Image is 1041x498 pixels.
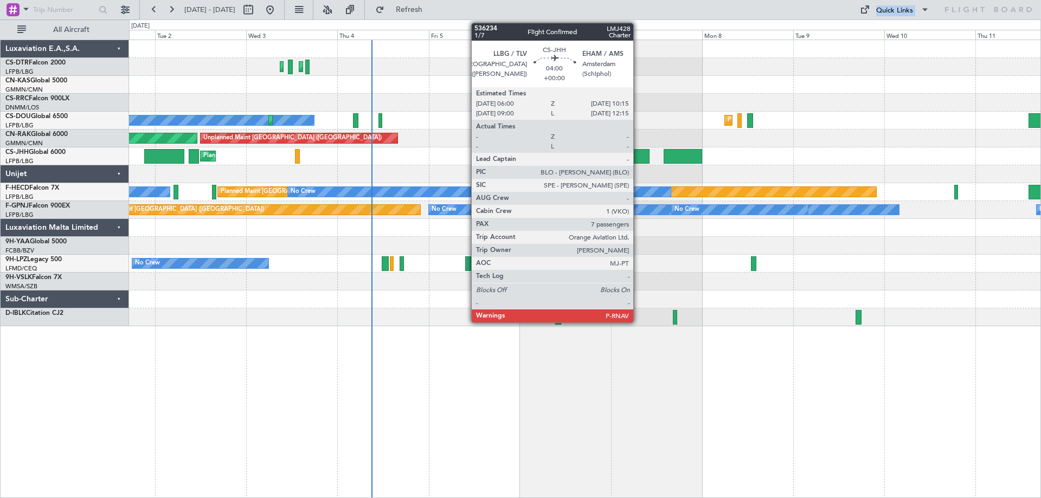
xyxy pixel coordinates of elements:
[5,256,27,263] span: 9H-LPZ
[93,202,264,218] div: Planned Maint [GEOGRAPHIC_DATA] ([GEOGRAPHIC_DATA])
[611,30,702,40] div: Sun 7
[5,185,29,191] span: F-HECD
[477,148,648,164] div: Planned Maint [GEOGRAPHIC_DATA] ([GEOGRAPHIC_DATA])
[5,211,34,219] a: LFPB/LBG
[5,203,70,209] a: F-GPNJFalcon 900EX
[674,202,699,218] div: No Crew
[5,256,62,263] a: 9H-LPZLegacy 500
[5,139,43,147] a: GMMN/CMN
[5,104,39,112] a: DNMM/LOS
[5,193,34,201] a: LFPB/LBG
[33,2,95,18] input: Trip Number
[370,1,435,18] button: Refresh
[5,68,34,76] a: LFPB/LBG
[302,59,431,75] div: Planned Maint [GEOGRAPHIC_DATA] (Ataturk)
[5,310,26,316] span: D-IBLK
[5,131,68,138] a: CN-RAKGlobal 6000
[272,112,442,128] div: Planned Maint [GEOGRAPHIC_DATA] ([GEOGRAPHIC_DATA])
[28,26,114,34] span: All Aircraft
[5,113,31,120] span: CS-DOU
[387,6,432,14] span: Refresh
[291,184,316,200] div: No Crew
[432,202,457,218] div: No Crew
[246,30,337,40] div: Wed 3
[5,149,29,156] span: CS-JHH
[5,95,29,102] span: CS-RRC
[5,264,37,273] a: LFMD/CEQ
[203,130,382,146] div: Unplanned Maint [GEOGRAPHIC_DATA] ([GEOGRAPHIC_DATA])
[5,60,29,66] span: CS-DTR
[793,30,884,40] div: Tue 9
[5,131,31,138] span: CN-RAK
[5,113,68,120] a: CS-DOUGlobal 6500
[5,77,67,84] a: CN-KASGlobal 5000
[184,5,235,15] span: [DATE] - [DATE]
[5,86,43,94] a: GMMN/CMN
[884,30,975,40] div: Wed 10
[155,30,246,40] div: Tue 2
[337,30,428,40] div: Thu 4
[5,185,59,191] a: F-HECDFalcon 7X
[5,77,30,84] span: CN-KAS
[5,310,63,316] a: D-IBLKCitation CJ2
[5,274,62,281] a: 9H-VSLKFalcon 7X
[5,60,66,66] a: CS-DTRFalcon 2000
[5,149,66,156] a: CS-JHHGlobal 6000
[429,30,520,40] div: Fri 5
[5,238,30,245] span: 9H-YAA
[5,238,67,245] a: 9H-YAAGlobal 5000
[5,247,34,255] a: FCBB/BZV
[221,184,391,200] div: Planned Maint [GEOGRAPHIC_DATA] ([GEOGRAPHIC_DATA])
[5,157,34,165] a: LFPB/LBG
[203,148,374,164] div: Planned Maint [GEOGRAPHIC_DATA] ([GEOGRAPHIC_DATA])
[854,1,935,18] button: Quick Links
[876,5,913,16] div: Quick Links
[5,95,69,102] a: CS-RRCFalcon 900LX
[702,30,793,40] div: Mon 8
[520,30,611,40] div: Sat 6
[5,203,29,209] span: F-GPNJ
[5,274,32,281] span: 9H-VSLK
[5,121,34,130] a: LFPB/LBG
[135,255,160,271] div: No Crew
[12,21,118,38] button: All Aircraft
[5,282,37,290] a: WMSA/SZB
[131,22,150,31] div: [DATE]
[728,112,898,128] div: Planned Maint [GEOGRAPHIC_DATA] ([GEOGRAPHIC_DATA])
